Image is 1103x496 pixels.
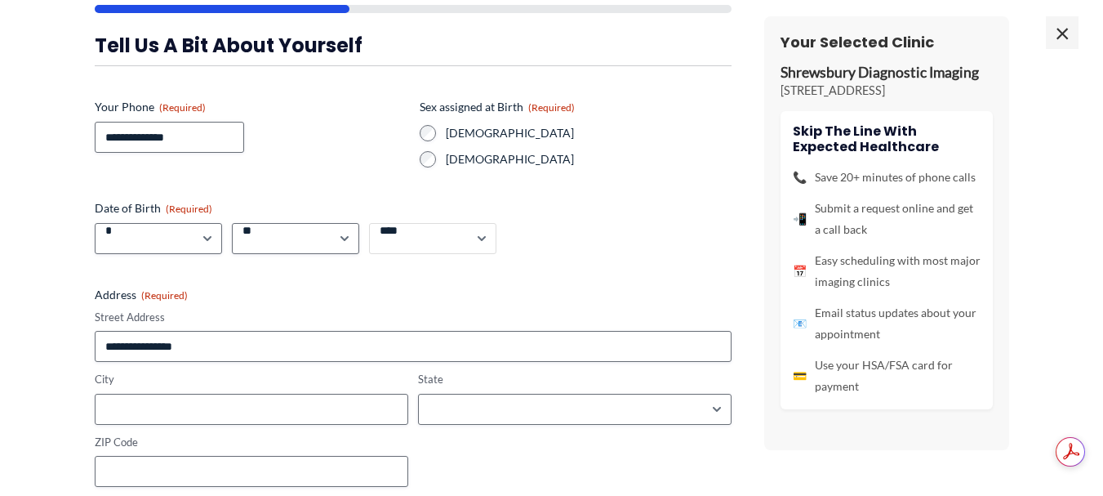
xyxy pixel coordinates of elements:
label: Street Address [95,310,732,325]
h3: Your Selected Clinic [781,33,993,51]
span: (Required) [159,101,206,114]
li: Use your HSA/FSA card for payment [793,355,981,397]
li: Email status updates about your appointment [793,302,981,345]
label: [DEMOGRAPHIC_DATA] [446,125,732,141]
p: [STREET_ADDRESS] [781,83,993,99]
legend: Address [95,287,188,303]
h4: Skip the line with Expected Healthcare [793,123,981,154]
span: (Required) [141,289,188,302]
label: [DEMOGRAPHIC_DATA] [446,151,732,168]
label: Your Phone [95,99,407,115]
label: ZIP Code [95,435,408,450]
p: Shrewsbury Diagnostic Imaging [781,64,993,83]
span: × [1046,16,1079,49]
span: 📧 [793,313,807,334]
li: Easy scheduling with most major imaging clinics [793,250,981,293]
label: State [418,372,732,387]
h3: Tell us a bit about yourself [95,33,732,58]
span: 📲 [793,208,807,230]
span: 📅 [793,261,807,282]
span: 💳 [793,365,807,387]
label: City [95,372,408,387]
legend: Date of Birth [95,200,212,217]
legend: Sex assigned at Birth [420,99,575,115]
li: Submit a request online and get a call back [793,198,981,240]
span: (Required) [528,101,575,114]
span: 📞 [793,167,807,188]
li: Save 20+ minutes of phone calls [793,167,981,188]
span: (Required) [166,203,212,215]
